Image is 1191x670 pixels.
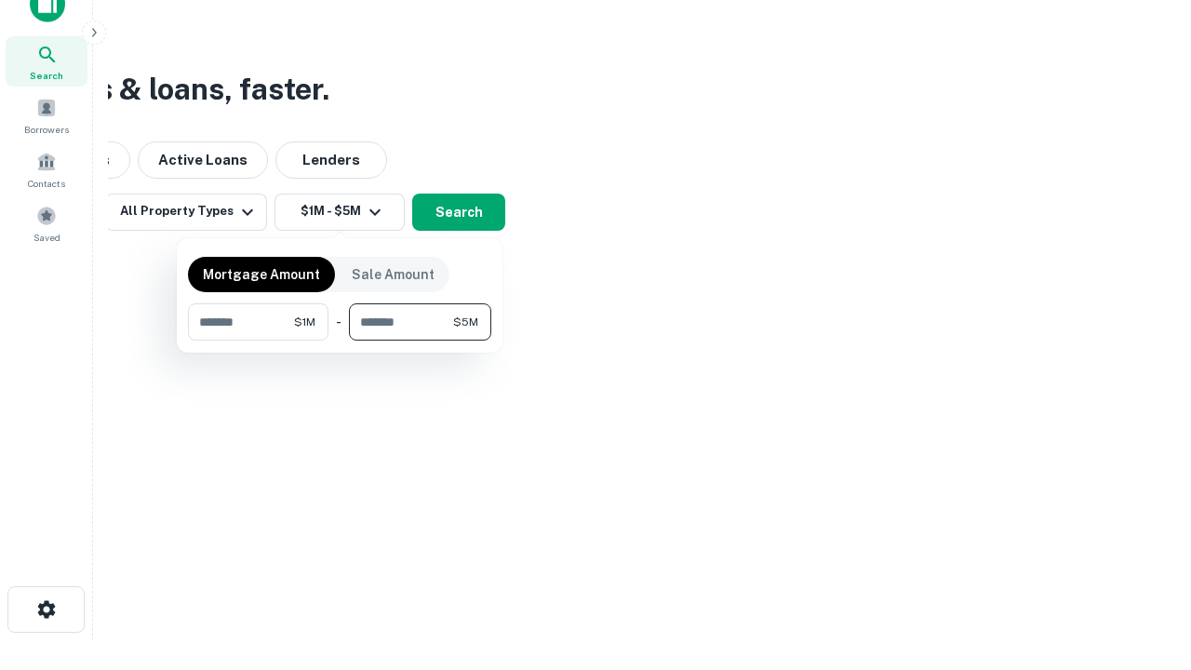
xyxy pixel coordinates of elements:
[1098,521,1191,610] iframe: Chat Widget
[203,264,320,285] p: Mortgage Amount
[294,314,315,330] span: $1M
[352,264,435,285] p: Sale Amount
[336,303,341,341] div: -
[453,314,478,330] span: $5M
